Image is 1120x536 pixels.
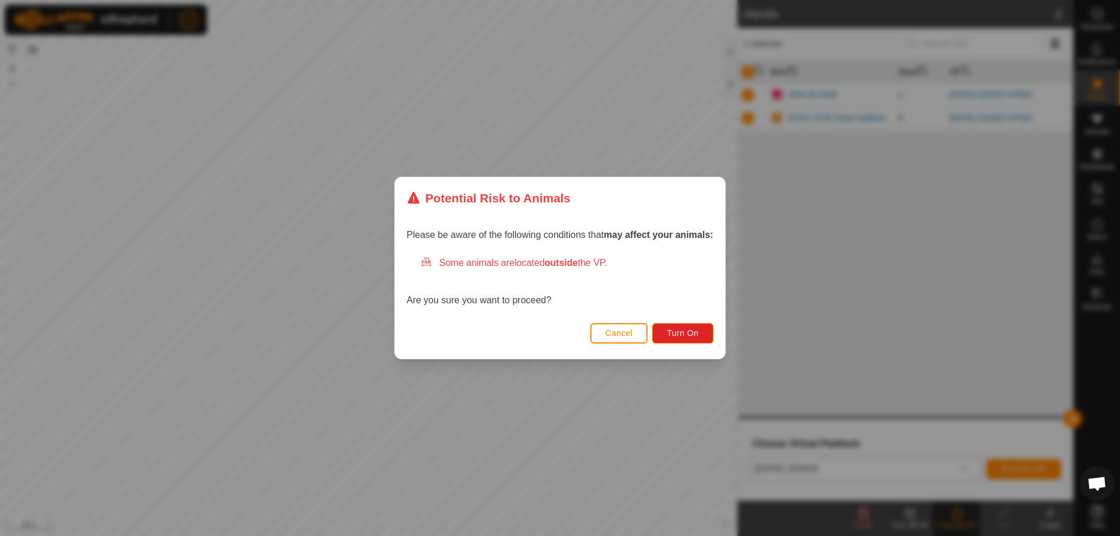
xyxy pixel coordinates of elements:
a: Open chat [1080,466,1115,501]
span: Turn On [667,328,699,338]
strong: outside [545,258,578,268]
span: located the VP. [514,258,607,268]
button: Turn On [653,323,713,344]
div: Some animals are [421,256,713,270]
span: Cancel [605,328,633,338]
strong: may affect your animals: [604,230,713,240]
div: Potential Risk to Animals [407,189,570,207]
span: Please be aware of the following conditions that [407,230,713,240]
button: Cancel [590,323,648,344]
div: Are you sure you want to proceed? [407,256,713,307]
